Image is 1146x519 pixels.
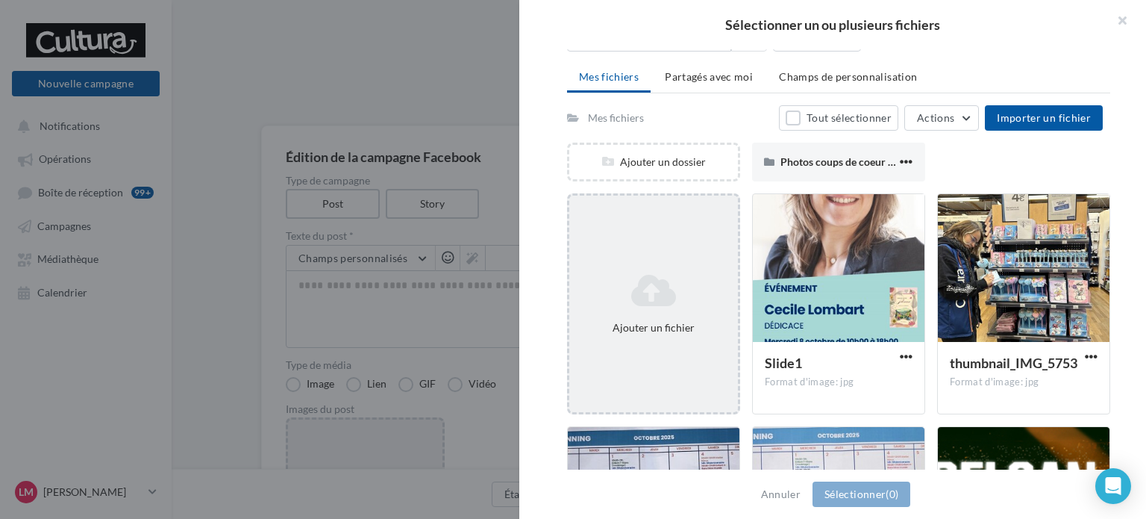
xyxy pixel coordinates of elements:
span: Champs de personnalisation [779,70,917,83]
span: Photos coups de coeur calendrier [780,155,936,168]
span: Mes fichiers [579,70,639,83]
h2: Sélectionner un ou plusieurs fichiers [543,18,1122,31]
div: Mes fichiers [588,111,644,125]
span: Importer un fichier [997,111,1091,124]
span: Partagés avec moi [665,70,753,83]
span: (0) [886,488,898,500]
div: Format d'image: jpg [765,376,912,389]
div: Ajouter un dossier [569,155,738,170]
div: Format d'image: jpg [950,376,1098,389]
button: Tout sélectionner [779,105,898,131]
button: Actions [904,105,979,131]
div: Open Intercom Messenger [1095,468,1131,504]
button: Importer un fichier [985,105,1103,131]
button: Annuler [755,485,807,503]
span: thumbnail_IMG_5753 [950,355,1077,371]
span: Slide1 [765,355,802,371]
button: Sélectionner(0) [812,482,910,507]
span: Actions [917,111,954,124]
div: Ajouter un fichier [575,320,732,335]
